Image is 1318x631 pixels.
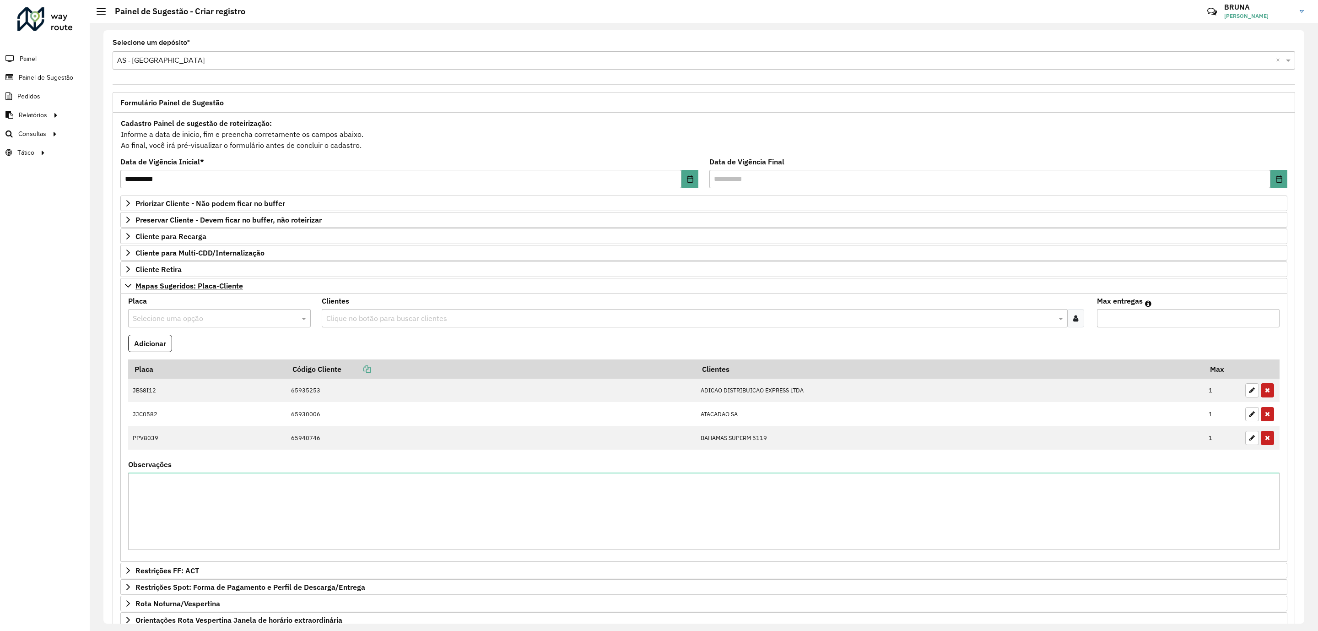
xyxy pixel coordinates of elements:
span: Painel de Sugestão [19,73,73,82]
td: 65940746 [286,426,696,450]
td: BAHAMAS SUPERM 5119 [696,426,1204,450]
label: Data de Vigência Final [709,156,784,167]
a: Preservar Cliente - Devem ficar no buffer, não roteirizar [120,212,1287,228]
td: JJC0582 [128,402,286,426]
h2: Painel de Sugestão - Criar registro [106,6,245,16]
td: 65935253 [286,379,696,403]
label: Max entregas [1097,295,1143,306]
strong: Cadastro Painel de sugestão de roteirização: [121,119,272,128]
div: Mapas Sugeridos: Placa-Cliente [120,294,1287,562]
span: Cliente Retira [135,266,182,273]
a: Cliente para Recarga [120,228,1287,244]
td: JBS8I12 [128,379,286,403]
a: Copiar [341,364,371,374]
a: Rota Noturna/Vespertina [120,596,1287,611]
em: Máximo de clientes que serão colocados na mesma rota com os clientes informados [1145,300,1151,307]
a: Cliente para Multi-CDD/Internalização [120,245,1287,261]
td: 1 [1204,426,1241,450]
span: Preservar Cliente - Devem ficar no buffer, não roteirizar [135,216,322,223]
button: Choose Date [681,170,698,188]
span: Rota Noturna/Vespertina [135,600,220,607]
span: Painel [20,54,37,64]
td: ATACADAO SA [696,402,1204,426]
span: Consultas [18,129,46,139]
label: Clientes [322,295,349,306]
span: Relatórios [19,110,47,120]
span: [PERSON_NAME] [1224,12,1293,20]
label: Observações [128,459,172,470]
a: Mapas Sugeridos: Placa-Cliente [120,278,1287,294]
button: Adicionar [128,335,172,352]
span: Orientações Rota Vespertina Janela de horário extraordinária [135,616,342,624]
th: Max [1204,359,1241,379]
a: Contato Rápido [1202,2,1222,22]
button: Choose Date [1270,170,1287,188]
a: Cliente Retira [120,261,1287,277]
label: Data de Vigência Inicial [120,156,204,167]
label: Selecione um depósito [113,37,190,48]
td: 1 [1204,402,1241,426]
span: Restrições FF: ACT [135,567,199,574]
span: Mapas Sugeridos: Placa-Cliente [135,282,243,289]
th: Código Cliente [286,359,696,379]
span: Cliente para Multi-CDD/Internalização [135,249,265,256]
a: Restrições Spot: Forma de Pagamento e Perfil de Descarga/Entrega [120,579,1287,595]
a: Restrições FF: ACT [120,563,1287,578]
td: PPV8039 [128,426,286,450]
a: Orientações Rota Vespertina Janela de horário extraordinária [120,612,1287,628]
h3: BRUNA [1224,3,1293,11]
label: Placa [128,295,147,306]
span: Clear all [1276,55,1284,66]
span: Restrições Spot: Forma de Pagamento e Perfil de Descarga/Entrega [135,583,365,591]
span: Pedidos [17,92,40,101]
div: Informe a data de inicio, fim e preencha corretamente os campos abaixo. Ao final, você irá pré-vi... [120,117,1287,151]
td: ADICAO DISTRIBUICAO EXPRESS LTDA [696,379,1204,403]
a: Priorizar Cliente - Não podem ficar no buffer [120,196,1287,211]
td: 65930006 [286,402,696,426]
span: Tático [17,148,34,158]
span: Formulário Painel de Sugestão [120,99,224,106]
td: 1 [1204,379,1241,403]
th: Clientes [696,359,1204,379]
span: Cliente para Recarga [135,233,206,240]
span: Priorizar Cliente - Não podem ficar no buffer [135,200,285,207]
th: Placa [128,359,286,379]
